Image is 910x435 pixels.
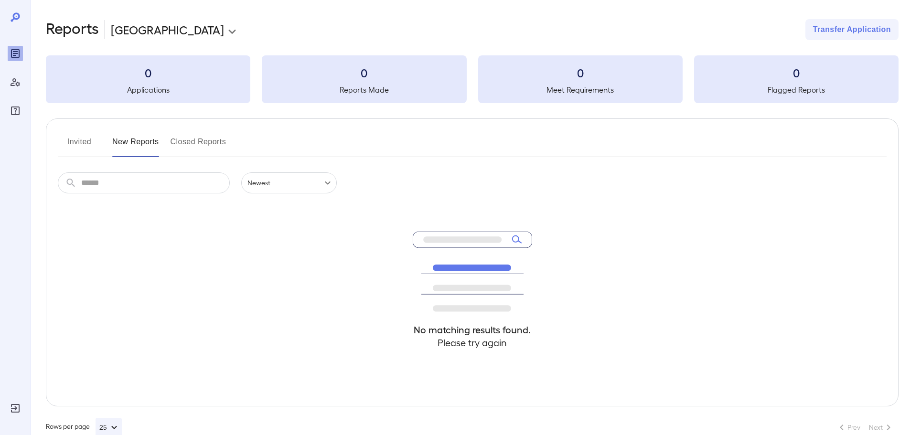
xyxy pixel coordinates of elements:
button: Invited [58,134,101,157]
h5: Applications [46,84,250,95]
nav: pagination navigation [832,420,899,435]
h3: 0 [262,65,466,80]
button: Transfer Application [805,19,899,40]
div: Log Out [8,401,23,416]
div: Manage Users [8,74,23,90]
h5: Flagged Reports [694,84,899,95]
h3: 0 [694,65,899,80]
h3: 0 [478,65,683,80]
div: Reports [8,46,23,61]
h2: Reports [46,19,99,40]
summary: 0Applications0Reports Made0Meet Requirements0Flagged Reports [46,55,899,103]
div: FAQ [8,103,23,118]
button: Closed Reports [171,134,226,157]
h5: Reports Made [262,84,466,95]
button: New Reports [112,134,159,157]
h4: No matching results found. [413,323,532,336]
p: [GEOGRAPHIC_DATA] [111,22,224,37]
div: Newest [241,172,337,193]
h3: 0 [46,65,250,80]
h4: Please try again [413,336,532,349]
h5: Meet Requirements [478,84,683,95]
